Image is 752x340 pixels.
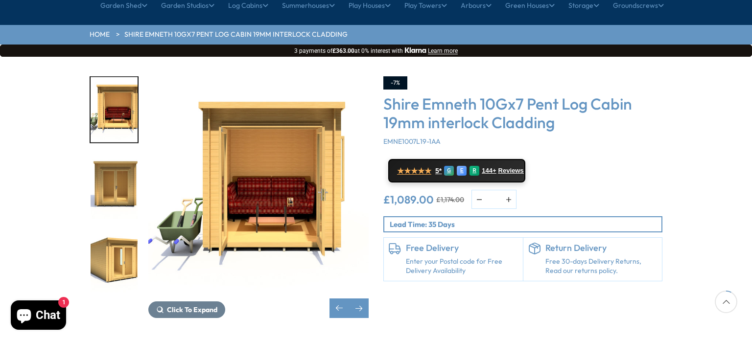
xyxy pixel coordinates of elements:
[498,167,524,175] span: Reviews
[397,166,431,176] span: ★★★★★
[90,76,139,143] div: 6 / 12
[90,153,139,220] div: 7 / 12
[406,257,518,276] a: Enter your Postal code for Free Delivery Availability
[388,159,525,182] a: ★★★★★ 5* G E R 144+ Reviews
[148,76,369,318] div: 6 / 12
[482,167,496,175] span: 144+
[8,300,69,332] inbox-online-store-chat: Shopify online store chat
[436,196,464,203] del: £1,174.00
[349,298,369,318] div: Next slide
[457,166,467,176] div: E
[91,230,138,295] img: Emneth_2990g209010gx719mm030_9eb307ee-2c6e-47db-aebf-aeb55e27dc9a_200x200.jpg
[329,298,349,318] div: Previous slide
[383,76,407,90] div: -7%
[406,243,518,253] h6: Free Delivery
[444,166,454,176] div: G
[124,30,348,40] a: Shire Emneth 10Gx7 Pent Log Cabin 19mm interlock Cladding
[90,30,110,40] a: HOME
[545,243,658,253] h6: Return Delivery
[383,194,434,205] ins: £1,089.00
[91,77,138,142] img: Emneth_2990g209010gx719mm000life_c9c831cf-17ba-4c3c-b812-97410293d760_200x200.jpg
[383,94,662,132] h3: Shire Emneth 10Gx7 Pent Log Cabin 19mm interlock Cladding
[167,305,217,314] span: Click To Expand
[90,229,139,296] div: 8 / 12
[545,257,658,276] p: Free 30-days Delivery Returns, Read our returns policy.
[91,154,138,219] img: Emneth_2990g209010gx719mm000_753044b7-3f32-4fce-94d5-e69785049d8f_200x200.jpg
[148,76,369,296] img: Shire Emneth 10Gx7 Pent Log Cabin 19mm interlock Cladding - Best Shed
[390,219,661,229] p: Lead Time: 35 Days
[148,301,225,318] button: Click To Expand
[470,166,479,176] div: R
[383,137,441,146] span: EMNE1007L19-1AA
